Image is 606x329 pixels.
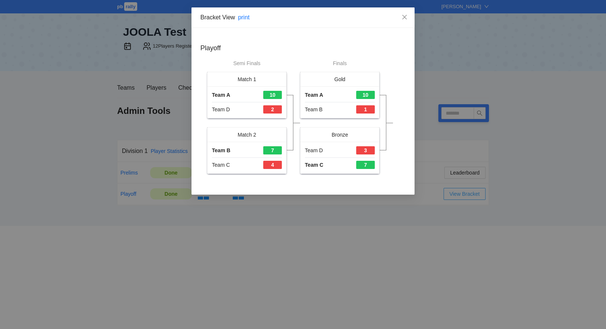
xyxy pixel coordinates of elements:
span: Bracket View [200,14,235,20]
div: 10 [356,91,375,99]
div: Team A [305,91,323,99]
div: 1 [356,105,375,114]
div: Semi Finals [200,59,293,67]
div: 7 [356,161,375,169]
div: Team D [305,146,323,154]
span: close [402,14,407,20]
div: 7 [263,146,282,154]
div: Playoff [200,37,406,59]
div: 3 [356,146,375,154]
a: print [238,14,249,20]
div: Bronze [305,128,375,142]
button: Close [394,7,415,28]
div: Team A [212,91,230,99]
div: Team C [212,161,230,169]
div: Team B [305,105,322,114]
div: 2 [263,105,282,114]
div: Finals [293,59,386,67]
div: 4 [263,161,282,169]
div: Match 2 [212,128,282,142]
div: Team B [212,146,231,154]
div: 10 [263,91,282,99]
div: Team C [305,161,323,169]
div: Team D [212,105,230,114]
div: Match 1 [212,72,282,86]
div: Gold [305,72,375,86]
